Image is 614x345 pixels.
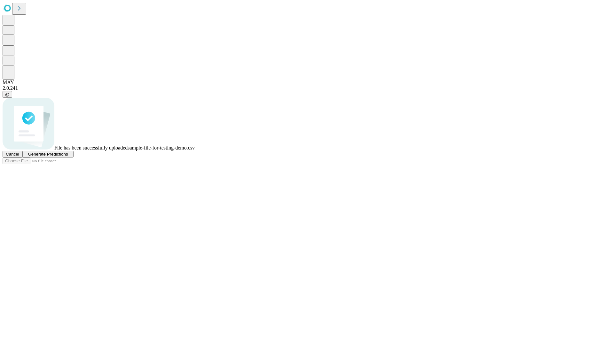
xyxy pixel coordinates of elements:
button: Cancel [3,151,22,157]
button: @ [3,91,12,98]
span: Generate Predictions [28,152,68,157]
span: sample-file-for-testing-demo.csv [128,145,195,150]
span: Cancel [6,152,19,157]
div: MAY [3,80,611,85]
div: 2.0.241 [3,85,611,91]
span: File has been successfully uploaded [54,145,128,150]
button: Generate Predictions [22,151,74,157]
span: @ [5,92,10,97]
